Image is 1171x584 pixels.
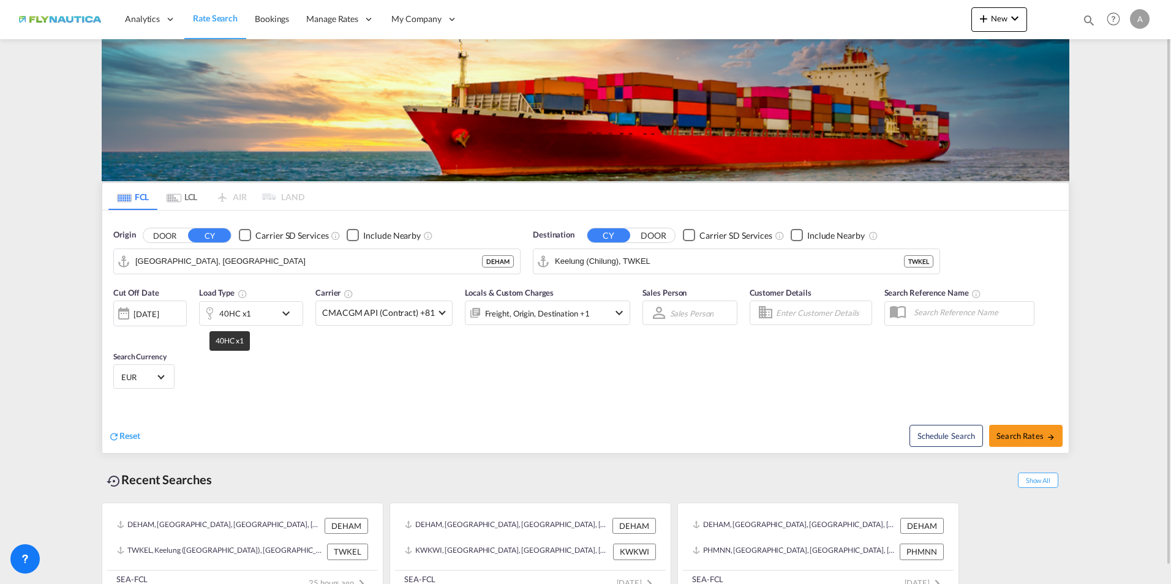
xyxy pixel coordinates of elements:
div: Freight Origin Destination Factory Stuffing [485,305,590,322]
button: Note: By default Schedule search will only considerorigin ports, destination ports and cut off da... [909,425,983,447]
md-icon: icon-magnify [1082,13,1096,27]
div: DEHAM [900,518,944,534]
span: Search Reference Name [884,288,982,298]
input: Search Reference Name [908,303,1034,321]
span: Carrier [315,288,353,298]
img: LCL+%26+FCL+BACKGROUND.png [102,39,1069,181]
input: Search by Port [555,252,904,271]
div: Carrier SD Services [699,230,772,242]
md-icon: icon-chevron-down [1007,11,1022,26]
md-icon: icon-plus 400-fg [976,11,991,26]
span: Analytics [125,13,160,25]
span: Cut Off Date [113,288,159,298]
div: DEHAM, Hamburg, Germany, Western Europe, Europe [405,518,609,534]
md-tab-item: FCL [108,183,157,210]
span: Rate Search [193,13,238,23]
div: Include Nearby [363,230,421,242]
div: Carrier SD Services [255,230,328,242]
md-icon: Your search will be saved by the below given name [971,289,981,299]
md-select: Select Currency: € EUREuro [120,368,168,386]
md-select: Sales Person [669,304,715,322]
span: Reset [119,430,140,441]
md-icon: Unchecked: Search for CY (Container Yard) services for all selected carriers.Checked : Search for... [775,231,785,241]
div: Freight Origin Destination Factory Stuffingicon-chevron-down [465,301,630,325]
span: Origin [113,229,135,241]
div: icon-refreshReset [108,430,140,443]
div: TWKEL [904,255,933,268]
span: Bookings [255,13,289,24]
input: Enter Customer Details [776,304,868,322]
span: My Company [391,13,442,25]
div: KWKWI [613,544,656,560]
span: Customer Details [750,288,811,298]
div: DEHAM [325,518,368,534]
div: A [1130,9,1150,29]
button: DOOR [632,228,675,242]
md-pagination-wrapper: Use the left and right arrow keys to navigate between tabs [108,183,304,210]
div: [DATE] [113,301,187,326]
span: Help [1103,9,1124,29]
span: CMACGM API (Contract) +81 [322,307,435,319]
input: Search by Port [135,252,482,271]
span: 40HC x1 [216,336,243,345]
button: icon-plus 400-fgNewicon-chevron-down [971,7,1027,32]
span: Show All [1018,473,1058,488]
div: TWKEL, Keelung (Chilung), Taiwan, Province of China, Greater China & Far East Asia, Asia Pacific [117,544,324,560]
button: Search Ratesicon-arrow-right [989,425,1063,447]
md-icon: icon-chevron-down [612,305,627,320]
div: DEHAM [612,518,656,534]
span: Locals & Custom Charges [465,288,554,298]
button: DOOR [143,228,186,242]
div: [DATE] [134,309,159,320]
span: Destination [533,229,574,241]
span: EUR [121,372,156,383]
span: Search Currency [113,352,167,361]
md-icon: Unchecked: Ignores neighbouring ports when fetching rates.Checked : Includes neighbouring ports w... [423,231,433,241]
img: dbeec6a0202a11f0ab01a7e422f9ff92.png [18,6,101,33]
span: New [976,13,1022,23]
button: CY [587,228,630,242]
md-icon: icon-chevron-down [279,306,299,321]
div: PHMNN, Manila North Harbour, Philippines, South East Asia, Asia Pacific [693,544,897,560]
md-icon: Unchecked: Search for CY (Container Yard) services for all selected carriers.Checked : Search for... [331,231,341,241]
md-icon: Unchecked: Ignores neighbouring ports when fetching rates.Checked : Includes neighbouring ports w... [868,231,878,241]
div: Include Nearby [807,230,865,242]
md-checkbox: Checkbox No Ink [791,229,865,242]
md-tab-item: LCL [157,183,206,210]
div: 40HC x1icon-chevron-down [199,301,303,326]
md-icon: The selected Trucker/Carrierwill be displayed in the rate results If the rates are from another f... [344,289,353,299]
div: DEHAM [482,255,514,268]
span: Load Type [199,288,247,298]
div: TWKEL [327,544,368,560]
md-icon: icon-refresh [108,431,119,442]
div: icon-magnify [1082,13,1096,32]
md-checkbox: Checkbox No Ink [347,229,421,242]
div: 40HC x1 [219,305,251,322]
div: KWKWI, Kuwait, Kuwait, Middle East, Middle East [405,544,610,560]
span: Manage Rates [306,13,358,25]
md-checkbox: Checkbox No Ink [239,229,328,242]
md-checkbox: Checkbox No Ink [683,229,772,242]
div: DEHAM, Hamburg, Germany, Western Europe, Europe [117,518,322,534]
span: Sales Person [642,288,687,298]
md-datepicker: Select [113,325,122,342]
md-icon: icon-information-outline [238,289,247,299]
md-input-container: Hamburg, DEHAM [114,249,520,274]
div: DEHAM, Hamburg, Germany, Western Europe, Europe [693,518,897,534]
div: Help [1103,9,1130,31]
md-icon: icon-arrow-right [1047,433,1055,441]
md-icon: icon-backup-restore [107,474,121,489]
span: Search Rates [996,431,1055,441]
div: Recent Searches [102,466,217,493]
button: CY [188,228,231,242]
md-input-container: Keelung (Chilung), TWKEL [533,249,939,274]
div: PHMNN [900,544,944,560]
div: Origin DOOR CY Checkbox No InkUnchecked: Search for CY (Container Yard) services for all selected... [102,211,1069,453]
